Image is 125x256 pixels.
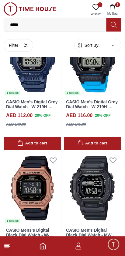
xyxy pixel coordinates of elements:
a: CASIO Men's Digital Grey Dial Watch - W-219H-2A2VDF [66,100,118,115]
span: My Bag [105,12,120,16]
a: CASIO Men's Digital Black Dial Watch - MWD-110HB-1BVDF [66,228,116,243]
span: 1 [98,2,102,7]
button: Filter [4,39,33,52]
button: 1My Bag [104,2,121,18]
button: Sort By: [77,43,100,49]
a: CASIO Men's Digital Grey Dial Watch - W-219H-2AVDF1 items left [4,24,61,96]
h4: AED 112.00 [6,112,33,119]
span: 20 % OFF [95,113,111,119]
div: 1 items left [65,91,81,95]
button: Add to cart [4,137,61,150]
h4: AED 116.00 [66,112,93,119]
img: CASIO Men's Digital Black Dial Watch - MWD-110HB-1BVDF [64,153,121,224]
span: 1 [115,2,120,7]
a: CASIO Men's Digital Grey Dial Watch - W-219H-2A2VDF1 items left [64,24,121,96]
a: 1Wishlist [89,2,104,18]
a: Home [39,243,47,250]
div: 1 items left [5,219,20,224]
div: 1 items left [5,91,20,95]
img: ... [4,2,57,16]
img: CASIO Men's Digital Grey Dial Watch - W-219H-2AVDF [4,24,61,96]
button: Add to cart [64,137,121,150]
div: Add to cart [17,140,47,147]
img: CASIO Men's Digital Grey Dial Watch - W-219H-2A2VDF [64,24,121,96]
span: Sort By: [83,43,100,49]
img: CASIO Mens's Digital Black Dial Watch - W-218HM-5BVDF [4,153,61,224]
div: AED 145.00 [66,122,86,127]
a: CASIO Mens's Digital Black Dial Watch - W-218HM-5BVDF1 items left [4,153,61,224]
div: Add to cart [78,140,107,147]
span: 20 % OFF [35,113,50,119]
div: AED 140.00 [6,122,26,127]
a: CASIO Mens's Digital Black Dial Watch - W-218HM-5BVDF [6,228,54,243]
span: Wishlist [89,12,104,17]
div: Chat Widget [107,238,120,251]
a: CASIO Men's Digital Grey Dial Watch - W-219H-2AVDF [6,100,58,115]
